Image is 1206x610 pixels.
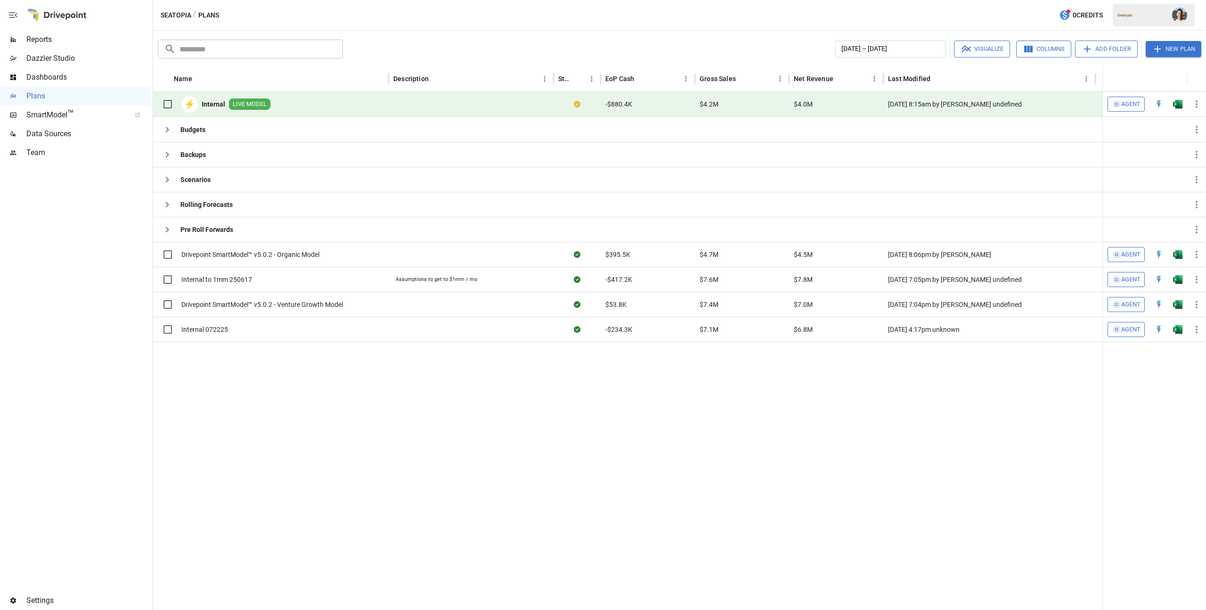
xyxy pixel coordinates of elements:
[1154,275,1164,284] img: quick-edit-flash.b8aec18c.svg
[1173,99,1182,109] div: Open in Excel
[794,75,833,82] div: Net Revenue
[737,72,750,85] button: Sort
[1055,7,1107,24] button: 0Credits
[181,325,228,334] span: Internal 072225
[1154,275,1164,284] div: Open in Quick Edit
[1121,99,1141,110] span: Agent
[1146,41,1201,57] button: New Plan
[229,100,270,109] span: LIVE MODEL
[430,72,443,85] button: Sort
[794,99,813,109] span: $4.0M
[700,75,736,82] div: Gross Sales
[834,72,847,85] button: Sort
[1193,72,1206,85] button: Sort
[700,250,718,259] span: $4.7M
[883,267,1095,292] div: [DATE] 7:05pm by [PERSON_NAME] undefined
[1121,249,1141,260] span: Agent
[1154,300,1164,309] img: quick-edit-flash.b8aec18c.svg
[26,34,151,45] span: Reports
[393,75,429,82] div: Description
[26,147,151,158] span: Team
[67,108,74,120] span: ™
[396,276,477,283] div: Assumptions to get to $1mm / mo
[888,75,930,82] div: Last Modified
[181,96,198,113] div: ⚡
[180,225,233,234] b: Pre Roll Forwards
[1108,97,1145,112] button: Agent
[574,300,580,309] div: Sync complete
[794,300,813,309] span: $7.0M
[1117,13,1166,17] div: Seatopia
[931,72,945,85] button: Sort
[193,72,206,85] button: Sort
[572,72,585,85] button: Sort
[605,325,632,334] span: -$234.3K
[1080,72,1093,85] button: Last Modified column menu
[679,72,693,85] button: EoP Cash column menu
[794,250,813,259] span: $4.5M
[181,275,252,284] span: Internal to 1mm 250617
[1154,325,1164,334] div: Open in Quick Edit
[883,92,1095,117] div: [DATE] 8:15am by [PERSON_NAME] undefined
[635,72,648,85] button: Sort
[794,275,813,284] span: $7.8M
[202,99,225,109] b: Internal
[605,275,632,284] span: -$417.2K
[1108,322,1145,337] button: Agent
[700,275,718,284] span: $7.6M
[605,75,634,82] div: EoP Cash
[1154,99,1164,109] div: Open in Quick Edit
[1173,275,1182,284] img: g5qfjXmAAAAABJRU5ErkJggg==
[1154,99,1164,109] img: quick-edit-flash.b8aec18c.svg
[700,99,718,109] span: $4.2M
[1154,325,1164,334] img: quick-edit-flash.b8aec18c.svg
[883,242,1095,267] div: [DATE] 8:06pm by [PERSON_NAME]
[605,300,627,309] span: $53.8K
[26,109,124,121] span: SmartModel
[1173,325,1182,334] img: g5qfjXmAAAAABJRU5ErkJggg==
[1121,274,1141,285] span: Agent
[1108,297,1145,312] button: Agent
[605,250,630,259] span: $395.5K
[161,9,191,21] button: Seatopia
[26,595,151,606] span: Settings
[883,317,1095,342] div: [DATE] 4:17pm unknown
[181,300,343,309] span: Drivepoint SmartModel™ v5.0.2 - Venture Growth Model
[700,325,718,334] span: $7.1M
[180,125,205,134] b: Budgets
[1073,9,1103,21] span: 0 Credits
[835,41,946,58] button: [DATE] – [DATE]
[574,99,580,109] div: Your plan has changes in Excel that are not reflected in the Drivepoint Data Warehouse, select "S...
[538,72,551,85] button: Description column menu
[180,150,206,159] b: Backups
[174,75,192,82] div: Name
[774,72,787,85] button: Gross Sales column menu
[700,300,718,309] span: $7.4M
[1154,250,1164,259] div: Open in Quick Edit
[1173,275,1182,284] div: Open in Excel
[1173,250,1182,259] div: Open in Excel
[1075,41,1138,58] button: Add Folder
[574,275,580,284] div: Sync complete
[1108,247,1145,262] button: Agent
[1173,250,1182,259] img: g5qfjXmAAAAABJRU5ErkJggg==
[1108,272,1145,287] button: Agent
[605,99,632,109] span: -$880.4K
[1121,299,1141,310] span: Agent
[1121,324,1141,335] span: Agent
[574,325,580,334] div: Sync complete
[193,9,196,21] div: /
[868,72,881,85] button: Net Revenue column menu
[585,72,598,85] button: Status column menu
[794,325,813,334] span: $6.8M
[883,292,1095,317] div: [DATE] 7:04pm by [PERSON_NAME] undefined
[954,41,1010,58] button: Visualize
[574,250,580,259] div: Sync complete
[180,175,211,184] b: Scenarios
[1154,250,1164,259] img: quick-edit-flash.b8aec18c.svg
[181,250,319,259] span: Drivepoint SmartModel™ v5.0.2 - Organic Model
[180,200,233,209] b: Rolling Forecasts
[1173,300,1182,309] div: Open in Excel
[26,72,151,83] span: Dashboards
[1173,99,1182,109] img: g5qfjXmAAAAABJRU5ErkJggg==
